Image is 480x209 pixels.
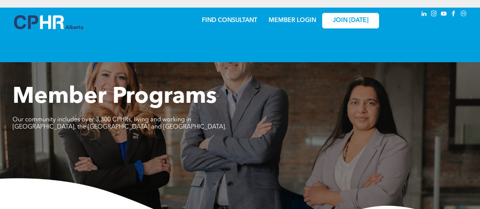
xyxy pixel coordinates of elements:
img: A blue and white logo for cp alberta [14,15,83,29]
a: youtube [440,9,448,20]
a: JOIN [DATE] [322,13,379,28]
a: FIND CONSULTANT [202,17,257,24]
a: linkedin [420,9,428,20]
span: Member Programs [13,86,217,108]
a: Social network [460,9,468,20]
a: instagram [430,9,438,20]
span: JOIN [DATE] [333,17,368,24]
a: facebook [450,9,458,20]
a: MEMBER LOGIN [269,17,316,24]
span: Our community includes over 3,300 CPHRs, living and working in [GEOGRAPHIC_DATA], the [GEOGRAPHIC... [13,117,227,130]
